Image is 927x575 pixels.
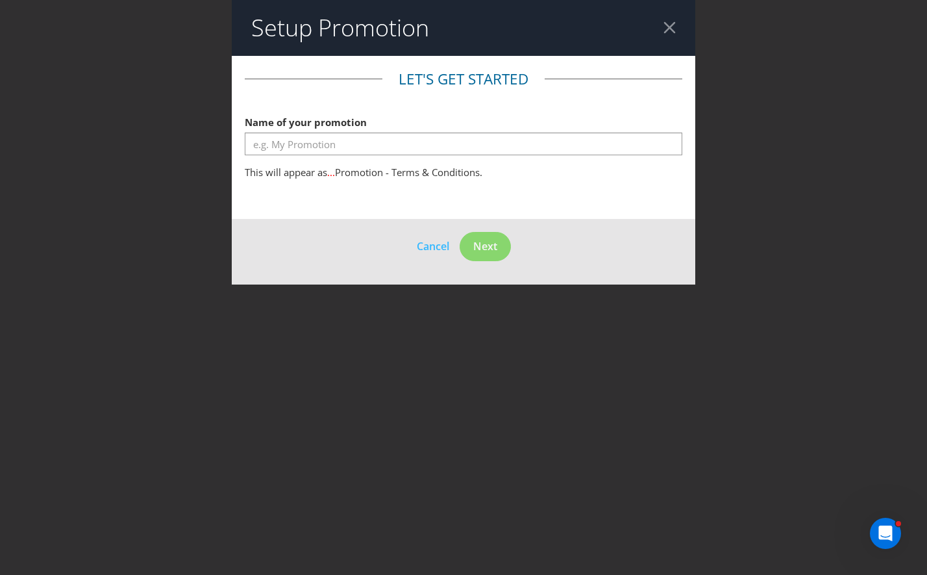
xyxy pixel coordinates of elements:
[460,232,511,261] button: Next
[327,166,335,179] span: ...
[417,239,449,253] span: Cancel
[416,238,450,255] button: Cancel
[870,518,901,549] iframe: Intercom live chat
[245,116,367,129] span: Name of your promotion
[251,15,429,41] h2: Setup Promotion
[245,133,682,155] input: e.g. My Promotion
[382,69,545,90] legend: Let's get started
[473,239,497,253] span: Next
[245,166,327,179] span: This will appear as
[335,166,482,179] span: Promotion - Terms & Conditions.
